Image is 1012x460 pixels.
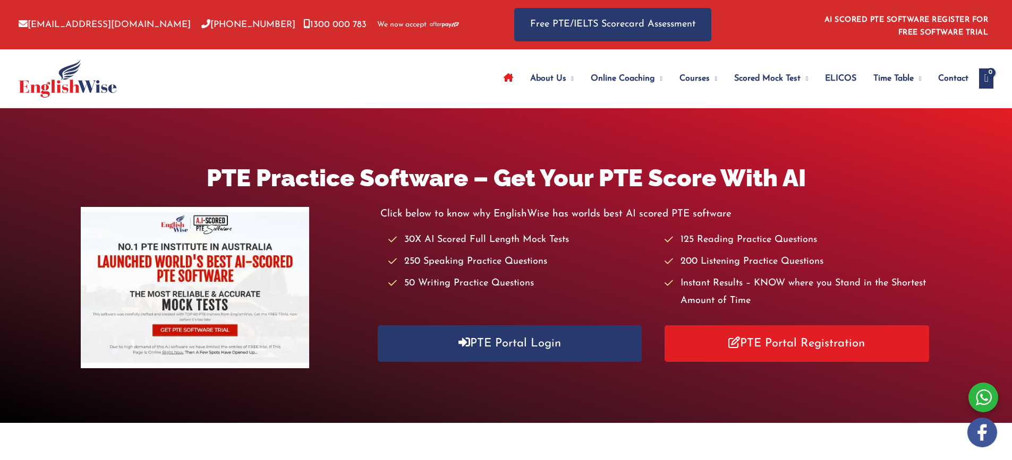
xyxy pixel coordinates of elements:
p: Click below to know why EnglishWise has worlds best AI scored PTE software [380,205,931,223]
a: CoursesMenu Toggle [671,60,726,97]
a: Time TableMenu Toggle [865,60,930,97]
aside: Header Widget 1 [818,7,993,42]
a: About UsMenu Toggle [522,60,582,97]
a: Scored Mock TestMenu Toggle [726,60,817,97]
a: [PHONE_NUMBER] [201,20,295,29]
nav: Site Navigation: Main Menu [495,60,969,97]
li: 30X AI Scored Full Length Mock Tests [388,231,654,249]
span: Time Table [873,60,914,97]
a: [EMAIL_ADDRESS][DOMAIN_NAME] [19,20,191,29]
span: Menu Toggle [655,60,662,97]
li: 200 Listening Practice Questions [665,253,931,271]
img: white-facebook.png [967,418,997,447]
span: Menu Toggle [566,60,574,97]
span: Courses [679,60,710,97]
li: 250 Speaking Practice Questions [388,253,654,271]
a: PTE Portal Registration [665,325,929,362]
a: ELICOS [817,60,865,97]
a: Online CoachingMenu Toggle [582,60,671,97]
img: Afterpay-Logo [430,22,459,28]
span: Menu Toggle [710,60,717,97]
img: cropped-ew-logo [19,59,117,98]
a: PTE Portal Login [378,325,642,362]
a: 1300 000 783 [303,20,367,29]
li: 50 Writing Practice Questions [388,275,654,292]
a: View Shopping Cart, empty [979,68,993,89]
li: Instant Results – KNOW where you Stand in the Shortest Amount of Time [665,275,931,310]
span: Online Coaching [591,60,655,97]
img: pte-institute-main [81,207,309,368]
span: About Us [530,60,566,97]
span: ELICOS [825,60,856,97]
span: Contact [938,60,968,97]
li: 125 Reading Practice Questions [665,231,931,249]
span: Menu Toggle [914,60,921,97]
span: Menu Toggle [801,60,808,97]
h1: PTE Practice Software – Get Your PTE Score With AI [81,161,931,195]
a: Free PTE/IELTS Scorecard Assessment [514,8,711,41]
a: Contact [930,60,968,97]
span: Scored Mock Test [734,60,801,97]
span: We now accept [377,20,427,30]
a: AI SCORED PTE SOFTWARE REGISTER FOR FREE SOFTWARE TRIAL [824,16,989,37]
